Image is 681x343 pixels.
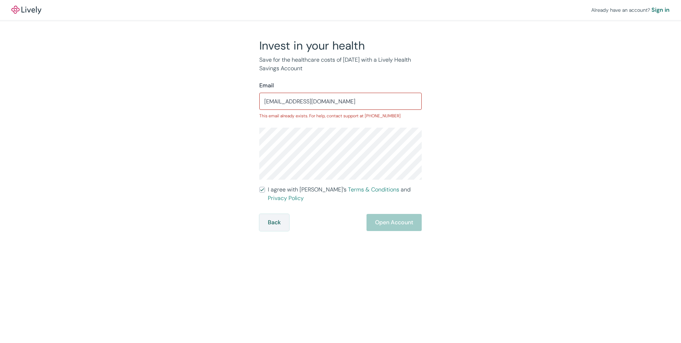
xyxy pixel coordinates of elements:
label: Email [259,81,274,90]
a: LivelyLively [11,6,41,14]
button: Back [259,214,289,231]
img: Lively [11,6,41,14]
p: Save for the healthcare costs of [DATE] with a Lively Health Savings Account [259,56,422,73]
a: Privacy Policy [268,194,304,202]
h2: Invest in your health [259,39,422,53]
span: I agree with [PERSON_NAME]’s and [268,185,422,203]
a: Terms & Conditions [348,186,399,193]
a: Sign in [651,6,670,14]
p: This email already exists. For help, contact support at [PHONE_NUMBER] [259,113,422,119]
div: Already have an account? [591,6,670,14]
